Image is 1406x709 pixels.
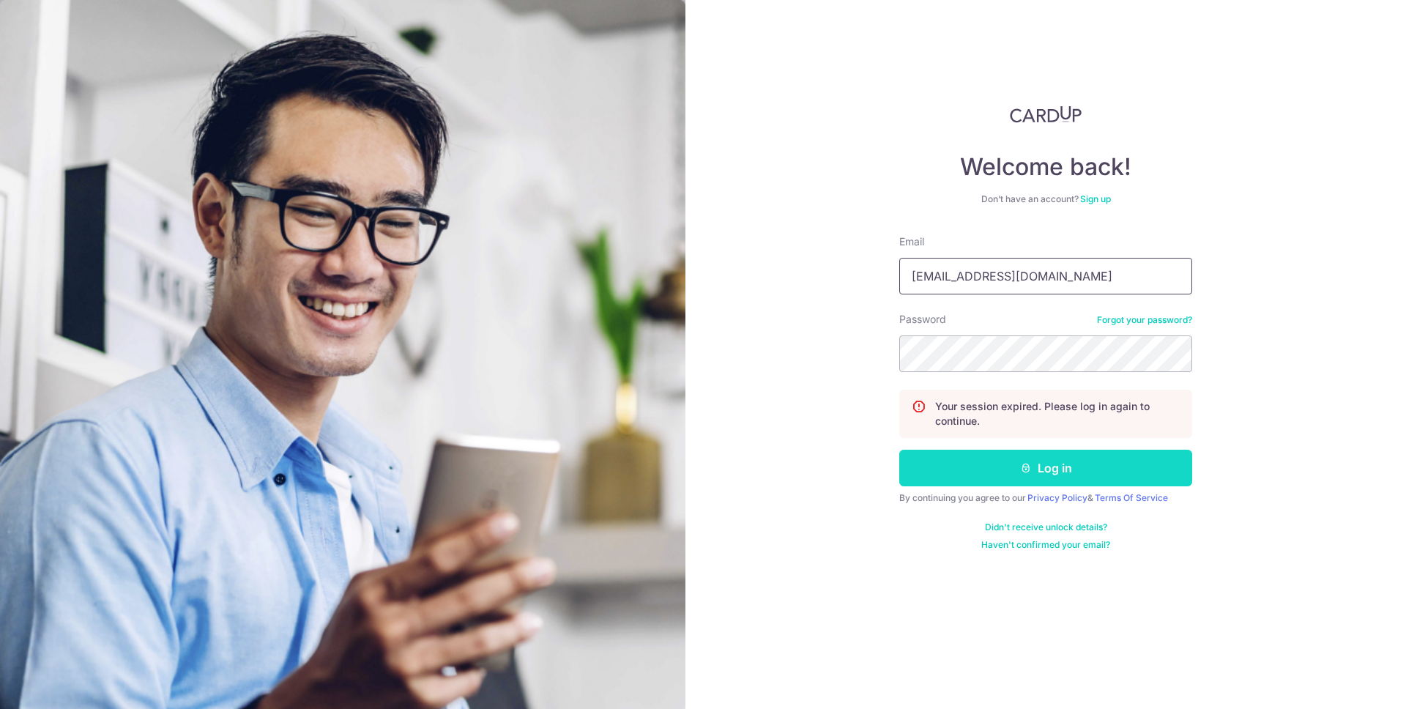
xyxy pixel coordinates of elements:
a: Didn't receive unlock details? [985,521,1107,533]
div: Don’t have an account? [899,193,1192,205]
a: Sign up [1080,193,1111,204]
a: Forgot your password? [1097,314,1192,326]
a: Privacy Policy [1027,492,1087,503]
a: Terms Of Service [1095,492,1168,503]
h4: Welcome back! [899,152,1192,182]
label: Password [899,312,946,327]
p: Your session expired. Please log in again to continue. [935,399,1180,428]
div: By continuing you agree to our & [899,492,1192,504]
button: Log in [899,450,1192,486]
a: Haven't confirmed your email? [981,539,1110,551]
label: Email [899,234,924,249]
img: CardUp Logo [1010,105,1082,123]
input: Enter your Email [899,258,1192,294]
